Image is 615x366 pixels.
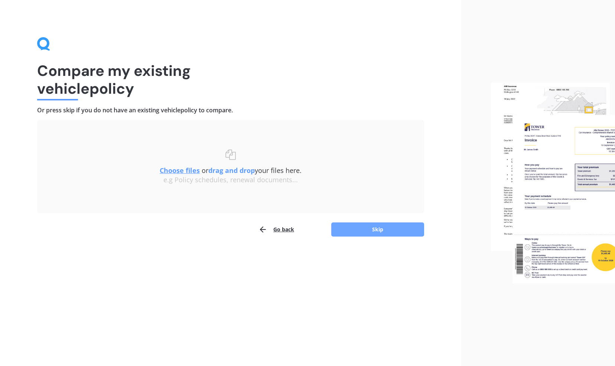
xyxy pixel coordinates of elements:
[37,106,424,114] h4: Or press skip if you do not have an existing vehicle policy to compare.
[208,166,255,175] b: drag and drop
[52,176,409,184] div: e.g Policy schedules, renewal documents...
[160,166,200,175] u: Choose files
[37,62,424,97] h1: Compare my existing vehicle policy
[160,166,302,175] span: or your files here.
[258,222,294,237] button: Go back
[491,83,615,283] img: files.webp
[331,222,424,237] button: Skip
